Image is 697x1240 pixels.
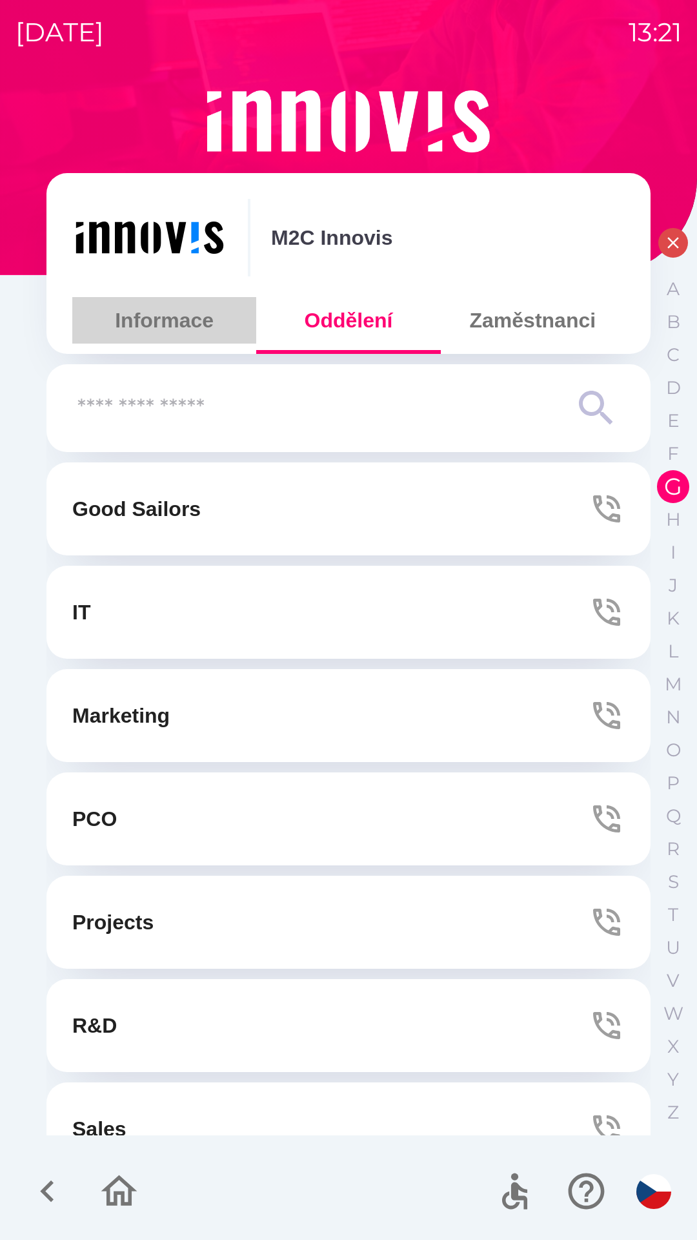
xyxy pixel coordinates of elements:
[46,669,651,762] button: Marketing
[46,462,651,555] button: Good Sailors
[72,597,90,628] p: IT
[72,700,170,731] p: Marketing
[15,13,104,52] p: [DATE]
[271,222,392,253] p: M2C Innovis
[46,979,651,1072] button: R&D
[72,1113,126,1144] p: Sales
[441,297,625,344] button: Zaměstnanci
[72,1010,117,1041] p: R&D
[72,199,227,276] img: ef454dd6-c04b-4b09-86fc-253a1223f7b7.png
[46,876,651,969] button: Projects
[72,803,117,834] p: PCO
[46,1082,651,1175] button: Sales
[72,907,154,938] p: Projects
[72,297,256,344] button: Informace
[256,297,440,344] button: Oddělení
[72,493,201,524] p: Good Sailors
[46,90,651,152] img: Logo
[46,566,651,659] button: IT
[636,1174,671,1209] img: cs flag
[46,772,651,865] button: PCO
[629,13,682,52] p: 13:21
